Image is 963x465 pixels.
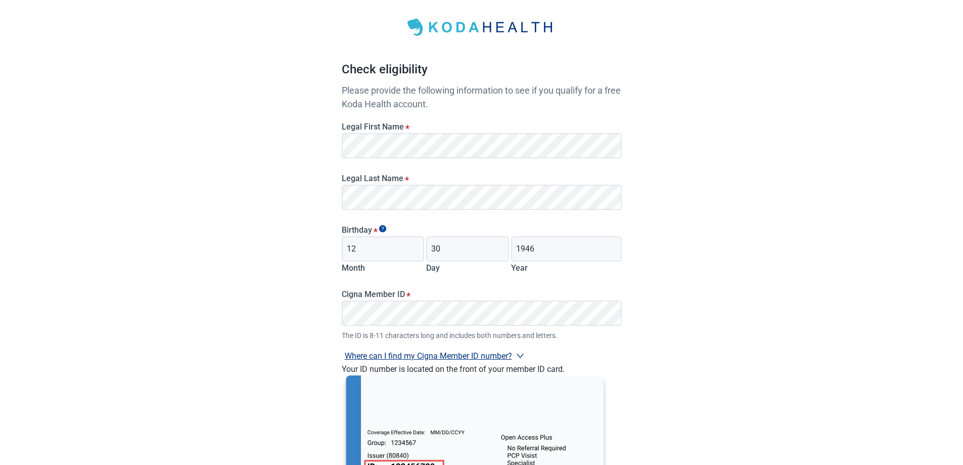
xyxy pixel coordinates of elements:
label: Legal Last Name [342,174,622,183]
img: Koda Health [401,15,563,40]
label: Cigna Member ID [342,289,622,299]
label: Your ID number is located on the front of your member ID card. [342,364,565,374]
input: Birth year [511,236,621,262]
label: Day [426,263,440,273]
button: Where can I find my Cigna Member ID number? [342,349,527,363]
span: The ID is 8-11 characters long and includes both numbers and letters. [342,330,622,341]
label: Month [342,263,365,273]
span: Show tooltip [379,225,386,232]
legend: Birthday [342,225,622,235]
span: right [516,352,524,360]
h1: Check eligibility [342,60,622,83]
input: Birth day [426,236,509,262]
label: Legal First Name [342,122,622,132]
input: Birth month [342,236,425,262]
p: Please provide the following information to see if you qualify for a free Koda Health account. [342,83,622,111]
label: Year [511,263,528,273]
